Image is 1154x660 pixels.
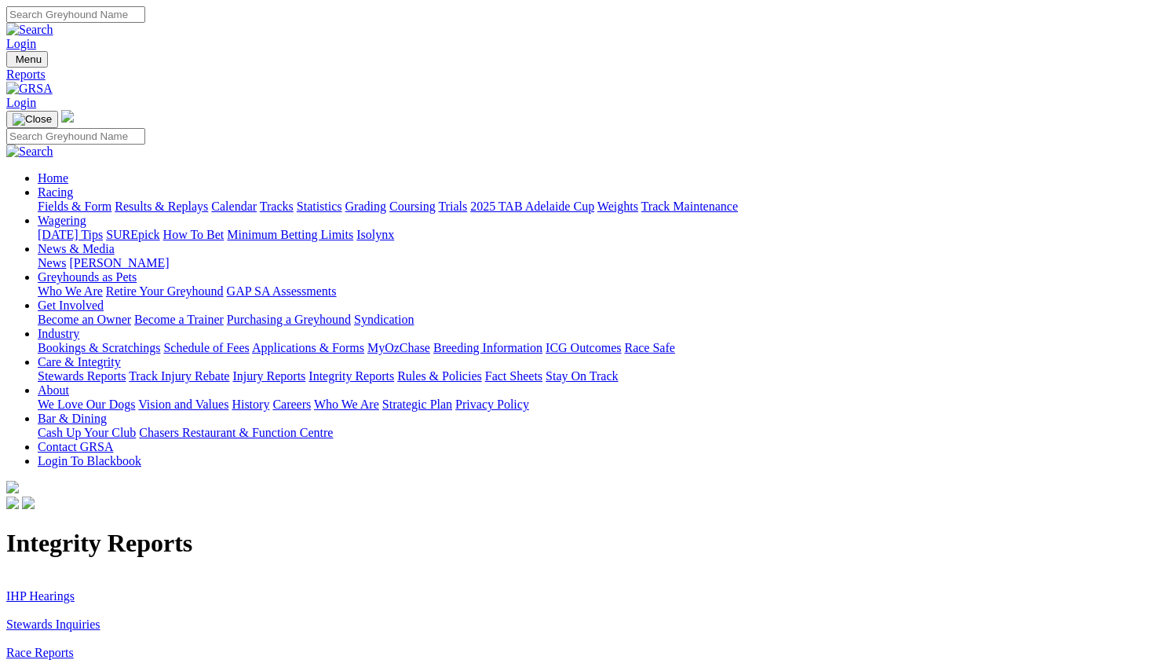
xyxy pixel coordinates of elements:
a: Get Involved [38,299,104,312]
a: Race Reports [6,646,74,659]
a: Track Injury Rebate [129,369,229,383]
div: Greyhounds as Pets [38,284,1148,299]
img: Close [13,113,52,126]
a: How To Bet [163,228,225,241]
a: Reports [6,68,1148,82]
a: Cash Up Your Club [38,426,136,439]
a: About [38,383,69,397]
a: Who We Are [38,284,103,298]
div: Bar & Dining [38,426,1148,440]
a: [DATE] Tips [38,228,103,241]
a: Minimum Betting Limits [227,228,353,241]
a: Fields & Form [38,200,111,213]
a: GAP SA Assessments [227,284,337,298]
a: Care & Integrity [38,355,121,368]
input: Search [6,6,145,23]
a: Weights [597,200,638,213]
a: Home [38,171,68,185]
a: SUREpick [106,228,159,241]
a: Integrity Reports [309,369,394,383]
a: Login To Blackbook [38,454,141,467]
input: Search [6,128,145,145]
a: Login [6,37,36,50]
a: Racing [38,185,73,199]
img: logo-grsa-white.png [6,481,19,493]
a: Isolynx [356,228,394,241]
a: Applications & Forms [252,341,364,354]
a: Fact Sheets [485,369,542,383]
a: Contact GRSA [38,440,113,453]
div: Get Involved [38,313,1148,327]
a: Statistics [297,200,342,213]
a: News & Media [38,242,115,255]
div: News & Media [38,256,1148,270]
a: ICG Outcomes [546,341,621,354]
a: Industry [38,327,79,340]
h1: Integrity Reports [6,529,1148,558]
a: Stay On Track [546,369,618,383]
a: Who We Are [314,398,379,411]
img: Search [6,23,53,37]
a: Careers [272,398,311,411]
a: Become a Trainer [134,313,224,326]
a: Breeding Information [433,341,542,354]
img: logo-grsa-white.png [61,110,74,123]
button: Toggle navigation [6,51,48,68]
a: Calendar [211,200,257,213]
a: Injury Reports [232,369,305,383]
div: Industry [38,341,1148,355]
img: GRSA [6,82,53,96]
a: IHP Hearings [6,589,75,603]
a: 2025 TAB Adelaide Cup [470,200,594,213]
img: facebook.svg [6,497,19,509]
a: Bar & Dining [38,412,107,425]
a: News [38,256,66,269]
a: Chasers Restaurant & Function Centre [139,426,333,439]
a: [PERSON_NAME] [69,256,169,269]
button: Toggle navigation [6,111,58,128]
a: Results & Replays [115,200,208,213]
a: Syndication [354,313,414,326]
a: Privacy Policy [455,398,529,411]
a: MyOzChase [367,341,430,354]
a: Wagering [38,214,86,227]
a: Coursing [389,200,436,213]
a: Retire Your Greyhound [106,284,224,298]
a: We Love Our Dogs [38,398,135,411]
a: Race Safe [624,341,674,354]
a: Greyhounds as Pets [38,270,137,284]
span: Menu [16,53,42,65]
div: Wagering [38,228,1148,242]
a: Strategic Plan [382,398,452,411]
a: Bookings & Scratchings [38,341,160,354]
a: Rules & Policies [397,369,482,383]
a: Purchasing a Greyhound [227,313,351,326]
a: Trials [438,200,467,213]
img: Search [6,145,53,159]
a: Tracks [260,200,294,213]
a: History [232,398,269,411]
a: Stewards Inquiries [6,618,100,631]
div: About [38,398,1148,412]
a: Grading [345,200,386,213]
a: Stewards Reports [38,369,126,383]
a: Vision and Values [138,398,228,411]
div: Care & Integrity [38,369,1148,383]
a: Login [6,96,36,109]
div: Racing [38,200,1148,214]
a: Become an Owner [38,313,131,326]
a: Schedule of Fees [163,341,249,354]
a: Track Maintenance [641,200,738,213]
img: twitter.svg [22,497,35,509]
